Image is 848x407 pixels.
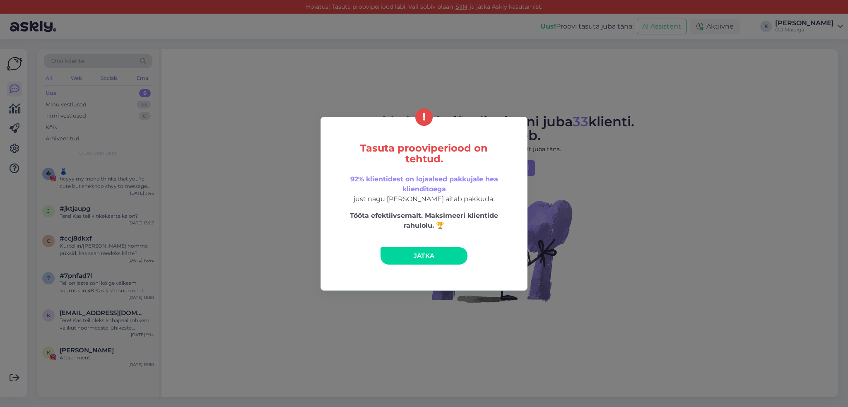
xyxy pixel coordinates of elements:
[414,252,435,260] span: Jätka
[338,211,510,231] p: Tööta efektiivsemalt. Maksimeeri klientide rahulolu. 🏆
[338,143,510,164] h5: Tasuta prooviperiood on tehtud.
[381,247,467,265] a: Jätka
[338,174,510,204] p: just nagu [PERSON_NAME] aitab pakkuda.
[350,175,498,193] span: 92% klientidest on lojaalsed pakkujale hea klienditoega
